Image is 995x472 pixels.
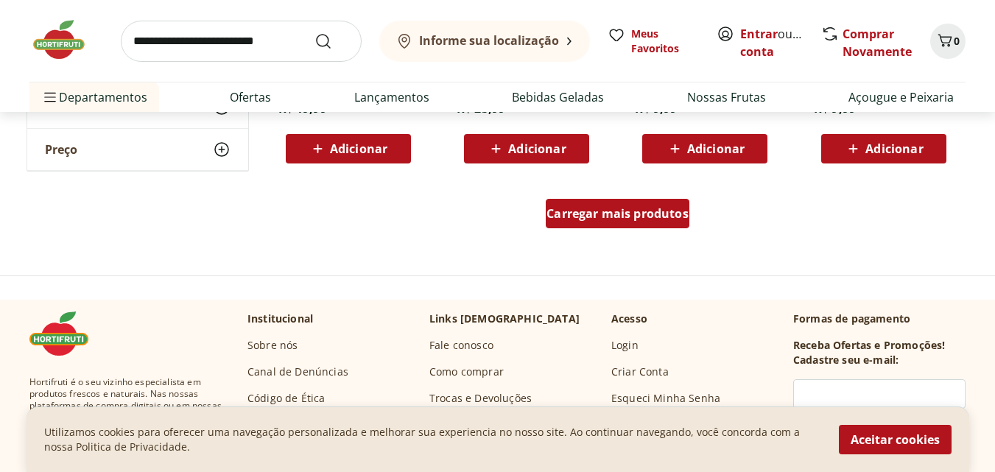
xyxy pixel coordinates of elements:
[793,353,899,367] h3: Cadastre seu e-mail:
[611,338,639,353] a: Login
[642,134,767,163] button: Adicionar
[419,32,559,49] b: Informe sua localização
[546,199,689,234] a: Carregar mais produtos
[930,24,966,59] button: Carrinho
[611,364,669,379] a: Criar Conta
[687,143,745,155] span: Adicionar
[354,88,429,106] a: Lançamentos
[954,34,960,48] span: 0
[687,88,766,106] a: Nossas Frutas
[429,338,493,353] a: Fale conosco
[45,142,77,157] span: Preço
[611,311,647,326] p: Acesso
[429,391,532,406] a: Trocas e Devoluções
[839,425,952,454] button: Aceitar cookies
[464,134,589,163] button: Adicionar
[740,26,821,60] a: Criar conta
[608,27,699,56] a: Meus Favoritos
[247,364,348,379] a: Canal de Denúncias
[631,27,699,56] span: Meus Favoritos
[546,208,689,219] span: Carregar mais produtos
[41,80,59,115] button: Menu
[740,25,806,60] span: ou
[330,143,387,155] span: Adicionar
[793,311,966,326] p: Formas de pagamento
[429,311,580,326] p: Links [DEMOGRAPHIC_DATA]
[611,391,720,406] a: Esqueci Minha Senha
[843,26,912,60] a: Comprar Novamente
[41,80,147,115] span: Departamentos
[379,21,590,62] button: Informe sua localização
[247,338,298,353] a: Sobre nós
[865,143,923,155] span: Adicionar
[512,88,604,106] a: Bebidas Geladas
[508,143,566,155] span: Adicionar
[793,338,945,353] h3: Receba Ofertas e Promoções!
[247,391,325,406] a: Código de Ética
[230,88,271,106] a: Ofertas
[29,311,103,356] img: Hortifruti
[286,134,411,163] button: Adicionar
[247,311,313,326] p: Institucional
[29,18,103,62] img: Hortifruti
[740,26,778,42] a: Entrar
[314,32,350,50] button: Submit Search
[821,134,946,163] button: Adicionar
[27,129,248,170] button: Preço
[848,88,954,106] a: Açougue e Peixaria
[429,364,504,379] a: Como comprar
[44,425,821,454] p: Utilizamos cookies para oferecer uma navegação personalizada e melhorar sua experiencia no nosso ...
[121,21,362,62] input: search
[29,376,224,459] span: Hortifruti é o seu vizinho especialista em produtos frescos e naturais. Nas nossas plataformas de...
